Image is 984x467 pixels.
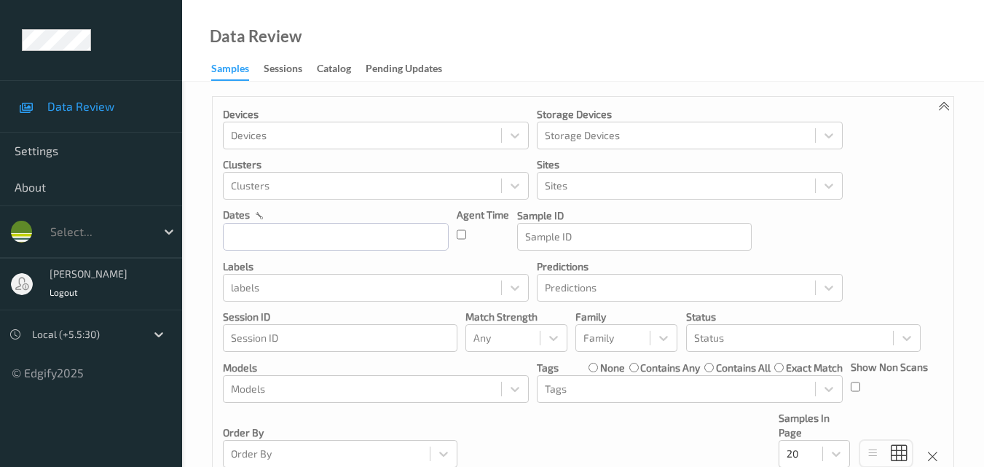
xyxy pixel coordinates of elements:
a: Pending Updates [366,59,457,79]
div: Catalog [317,61,351,79]
p: Sites [537,157,843,172]
p: Clusters [223,157,529,172]
p: Order By [223,425,457,440]
p: Status [686,310,921,324]
div: Pending Updates [366,61,442,79]
a: Samples [211,59,264,81]
p: Devices [223,107,529,122]
p: Family [575,310,677,324]
p: Predictions [537,259,843,274]
a: Catalog [317,59,366,79]
a: Sessions [264,59,317,79]
div: Sessions [264,61,302,79]
p: Session ID [223,310,457,324]
p: Samples In Page [779,411,850,440]
p: Agent Time [457,208,509,222]
label: contains any [640,361,700,375]
label: contains all [716,361,771,375]
p: Sample ID [517,208,752,223]
label: none [600,361,625,375]
p: Match Strength [465,310,567,324]
p: Show Non Scans [851,360,928,374]
div: Data Review [210,29,302,44]
p: Models [223,361,529,375]
p: dates [223,208,250,222]
div: Samples [211,61,249,81]
p: Tags [537,361,559,375]
p: Storage Devices [537,107,843,122]
label: exact match [786,361,843,375]
p: labels [223,259,529,274]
